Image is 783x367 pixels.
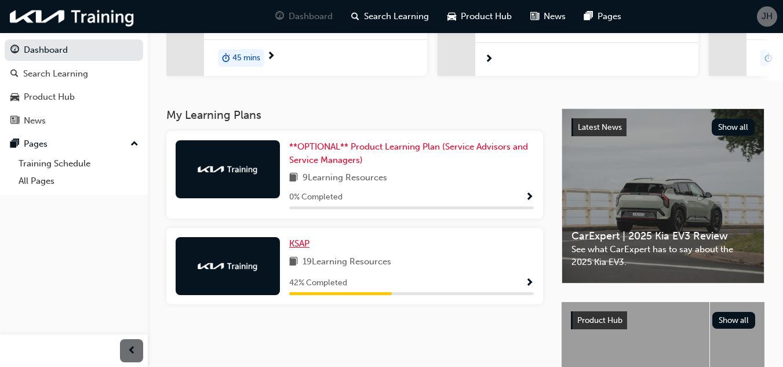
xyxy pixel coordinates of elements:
a: Product Hub [5,86,143,108]
span: guage-icon [275,9,284,24]
div: News [24,114,46,128]
span: Product Hub [577,315,622,325]
span: search-icon [10,69,19,79]
img: kia-training [196,260,260,272]
span: Pages [598,10,621,23]
a: Latest NewsShow allCarExpert | 2025 Kia EV3 ReviewSee what CarExpert has to say about the 2025 Ki... [562,108,764,284]
a: search-iconSearch Learning [342,5,438,28]
span: 19 Learning Resources [303,255,391,270]
a: Dashboard [5,39,143,61]
div: Product Hub [24,90,75,104]
a: pages-iconPages [575,5,631,28]
a: news-iconNews [521,5,575,28]
a: **OPTIONAL** Product Learning Plan (Service Advisors and Service Managers) [289,140,534,166]
button: JH [757,6,777,27]
span: KSAP [289,238,309,249]
span: news-icon [10,116,19,126]
a: Latest NewsShow all [571,118,755,137]
span: pages-icon [10,139,19,150]
span: pages-icon [584,9,593,24]
span: car-icon [447,9,456,24]
span: News [544,10,566,23]
span: news-icon [530,9,539,24]
span: guage-icon [10,45,19,56]
span: duration-icon [764,50,773,66]
button: Show Progress [525,190,534,205]
button: DashboardSearch LearningProduct HubNews [5,37,143,133]
button: Pages [5,133,143,155]
div: Pages [24,137,48,151]
span: prev-icon [128,344,136,358]
span: Dashboard [289,10,333,23]
a: Training Schedule [14,155,143,173]
span: next-icon [267,52,275,62]
a: News [5,110,143,132]
span: search-icon [351,9,359,24]
span: Show Progress [525,192,534,203]
h3: My Learning Plans [166,108,543,122]
span: See what CarExpert has to say about the 2025 Kia EV3. [571,243,755,269]
span: Latest News [578,122,622,132]
a: All Pages [14,172,143,190]
span: JH [762,10,773,23]
img: kia-training [6,5,139,28]
span: 9 Learning Resources [303,171,387,186]
span: Show Progress [525,278,534,289]
a: KSAP [289,237,314,250]
img: kia-training [196,163,260,175]
a: car-iconProduct Hub [438,5,521,28]
span: car-icon [10,92,19,103]
button: Show Progress [525,276,534,290]
span: book-icon [289,171,298,186]
a: Search Learning [5,63,143,85]
span: **OPTIONAL** Product Learning Plan (Service Advisors and Service Managers) [289,141,528,165]
a: Product HubShow all [571,311,755,330]
span: up-icon [130,137,139,152]
span: Product Hub [461,10,512,23]
span: CarExpert | 2025 Kia EV3 Review [571,230,755,243]
span: 42 % Completed [289,277,347,290]
span: duration-icon [222,50,230,66]
span: book-icon [289,255,298,270]
span: 45 mins [232,52,260,65]
span: Search Learning [364,10,429,23]
button: Show all [712,119,755,136]
button: Show all [712,312,756,329]
span: 0 % Completed [289,191,343,204]
a: guage-iconDashboard [266,5,342,28]
span: next-icon [485,54,493,65]
div: Search Learning [23,67,88,81]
